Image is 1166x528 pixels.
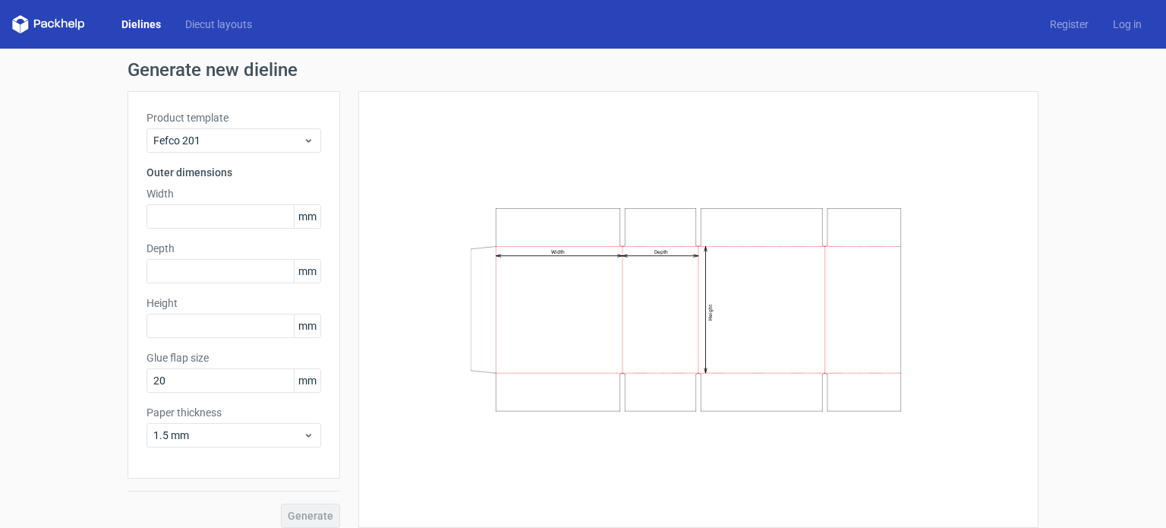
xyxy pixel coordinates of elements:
[294,205,320,228] span: mm
[147,241,321,256] label: Depth
[147,110,321,125] label: Product template
[294,369,320,392] span: mm
[1038,17,1101,32] a: Register
[294,315,320,337] span: mm
[173,17,264,32] a: Diecut layouts
[128,61,1038,79] h1: Generate new dieline
[109,17,173,32] a: Dielines
[147,405,321,420] label: Paper thickness
[147,165,321,180] h3: Outer dimensions
[1101,17,1154,32] a: Log in
[147,186,321,201] label: Width
[153,428,303,443] span: 1.5 mm
[707,305,714,321] text: Height
[147,296,321,311] label: Height
[147,350,321,365] label: Glue flap size
[654,249,668,255] text: Depth
[294,260,320,283] span: mm
[153,133,303,148] span: Fefco 201
[551,249,565,255] text: Width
